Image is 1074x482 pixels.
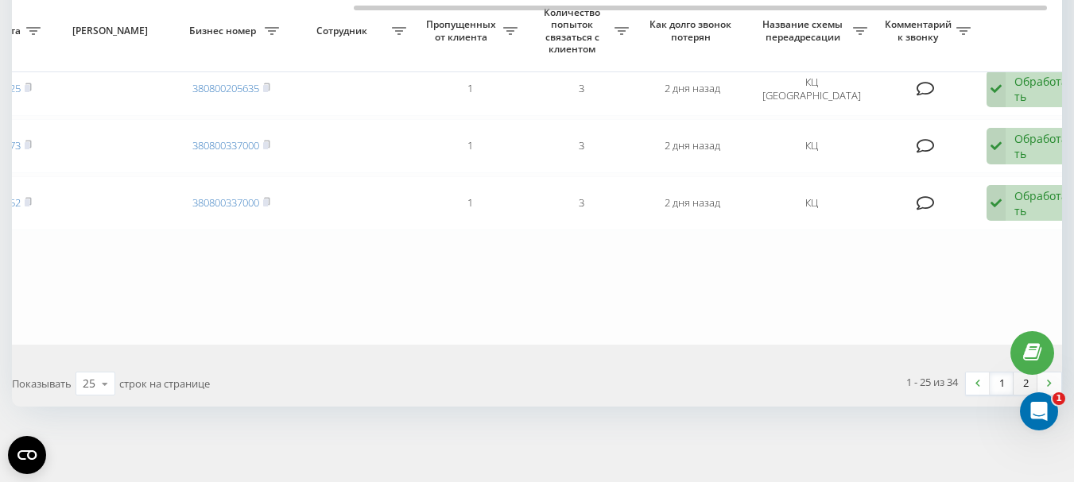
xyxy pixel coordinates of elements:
[1014,372,1037,395] a: 2
[533,6,615,56] span: Количество попыток связаться с клиентом
[414,176,525,230] td: 1
[119,376,210,391] span: строк на странице
[1014,131,1069,161] div: Обработать
[649,18,735,43] span: Как долго звонок потерян
[1014,188,1069,218] div: Обработать
[883,18,956,43] span: Комментарий к звонку
[756,18,853,43] span: Название схемы переадресации
[748,62,875,116] td: КЦ [GEOGRAPHIC_DATA]
[748,176,875,230] td: КЦ
[637,62,748,116] td: 2 дня назад
[990,372,1014,395] a: 1
[295,25,392,37] span: Сотрудник
[8,436,46,474] button: Open CMP widget
[1053,392,1065,405] span: 1
[414,62,525,116] td: 1
[525,62,637,116] td: 3
[525,176,637,230] td: 3
[12,376,72,391] span: Показывать
[422,18,503,43] span: Пропущенных от клиента
[192,138,259,152] a: 380800337000
[83,376,95,391] div: 25
[414,119,525,173] td: 1
[1020,392,1058,430] iframe: Intercom live chat
[906,374,958,390] div: 1 - 25 из 34
[192,195,259,210] a: 380800337000
[184,25,265,37] span: Бизнес номер
[748,119,875,173] td: КЦ
[637,176,748,230] td: 2 дня назад
[62,25,162,37] span: [PERSON_NAME]
[1014,74,1069,104] div: Обработать
[192,81,259,95] a: 380800205635
[637,119,748,173] td: 2 дня назад
[525,119,637,173] td: 3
